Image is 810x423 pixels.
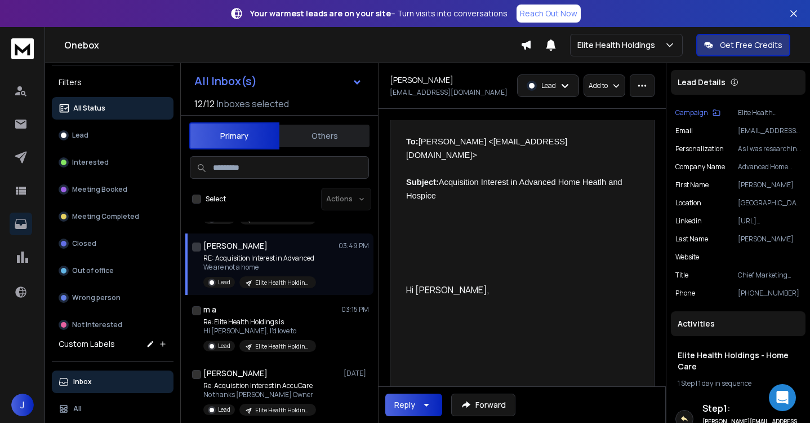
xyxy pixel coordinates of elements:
[390,74,453,86] h1: [PERSON_NAME]
[341,305,369,314] p: 03:15 PM
[52,259,173,282] button: Out of office
[203,368,268,379] h1: [PERSON_NAME]
[218,406,230,414] p: Lead
[11,394,34,416] button: J
[738,199,801,208] p: [GEOGRAPHIC_DATA], [US_STATE], [GEOGRAPHIC_DATA]
[59,338,115,350] h3: Custom Labels
[675,162,725,171] p: Company Name
[675,108,720,117] button: Campaign
[203,254,316,263] p: RE: Acquisition Interest in Advanced
[218,278,230,287] p: Lead
[675,108,708,117] p: Campaign
[72,293,121,302] p: Wrong person
[738,126,801,135] p: [EMAIL_ADDRESS][DOMAIN_NAME]
[738,289,801,298] p: [PHONE_NUMBER]
[675,180,709,190] p: First Name
[194,76,257,87] h1: All Inbox(s)
[451,394,515,416] button: Forward
[517,5,581,23] a: Reach Out Now
[52,124,173,147] button: Lead
[406,178,439,187] b: Subject:
[675,199,701,208] p: location
[255,279,309,287] p: Elite Health Holdings - Home Care
[72,239,96,248] p: Closed
[738,180,801,190] p: [PERSON_NAME]
[52,151,173,174] button: Interested
[675,126,693,135] p: Email
[203,381,316,390] p: Re: Acquisition Interest in AccuCare
[696,34,790,56] button: Get Free Credits
[52,314,173,336] button: Not Interested
[678,379,799,388] div: |
[72,266,114,275] p: Out of office
[52,97,173,120] button: All Status
[218,342,230,350] p: Lead
[406,283,629,297] p: Hi [PERSON_NAME],
[203,263,316,272] p: We are not a home
[203,318,316,327] p: Re: Elite Health Holdings is
[675,217,702,226] p: linkedin
[344,369,369,378] p: [DATE]
[52,74,173,90] h3: Filters
[250,8,391,19] strong: Your warmest leads are on your site
[279,124,370,148] button: Others
[698,378,751,388] span: 1 day in sequence
[738,235,801,244] p: [PERSON_NAME]
[217,97,289,111] h3: Inboxes selected
[678,350,799,372] h1: Elite Health Holdings - Home Care
[675,235,708,244] p: Last Name
[675,289,695,298] p: Phone
[52,371,173,393] button: Inbox
[678,378,695,388] span: 1 Step
[72,131,88,140] p: Lead
[72,185,127,194] p: Meeting Booked
[52,205,173,228] button: Meeting Completed
[206,195,226,204] label: Select
[52,287,173,309] button: Wrong person
[52,398,173,420] button: All
[194,97,215,111] span: 12 / 12
[72,158,109,167] p: Interested
[250,8,508,19] p: – Turn visits into conversations
[738,144,801,153] p: As I was researching Advanced Home Health and Hospice, I was impressed by your comprehensive appr...
[73,377,92,386] p: Inbox
[52,232,173,255] button: Closed
[738,162,801,171] p: Advanced Home Heatlh and Hospice
[385,394,442,416] button: Reply
[11,38,34,59] img: logo
[671,311,805,336] div: Activities
[255,342,309,351] p: Elite Health Holdings - Home Care
[738,217,801,226] p: [URL][DOMAIN_NAME]
[589,81,608,90] p: Add to
[769,384,796,411] div: Open Intercom Messenger
[64,38,520,52] h1: Onebox
[255,406,309,415] p: Elite Health Holdings - Home Care
[394,399,415,411] div: Reply
[678,77,726,88] p: Lead Details
[339,241,369,250] p: 03:49 PM
[189,122,279,149] button: Primary
[720,39,782,51] p: Get Free Credits
[390,88,508,97] p: [EMAIL_ADDRESS][DOMAIN_NAME]
[520,8,577,19] p: Reach Out Now
[738,271,801,280] p: Chief Marketing Officer
[72,212,139,221] p: Meeting Completed
[675,271,688,280] p: title
[675,144,724,153] p: Personalization
[73,404,82,413] p: All
[675,253,699,262] p: website
[203,327,316,336] p: Hi [PERSON_NAME], I'd love to
[72,320,122,329] p: Not Interested
[185,70,371,92] button: All Inbox(s)
[203,390,316,399] p: No thanks [PERSON_NAME] Owner
[73,104,105,113] p: All Status
[203,304,216,315] h1: m a
[52,178,173,201] button: Meeting Booked
[702,402,801,415] h6: Step 1 :
[577,39,660,51] p: Elite Health Holdings
[738,108,801,117] p: Elite Health Holdings - Home Care
[203,240,268,252] h1: [PERSON_NAME]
